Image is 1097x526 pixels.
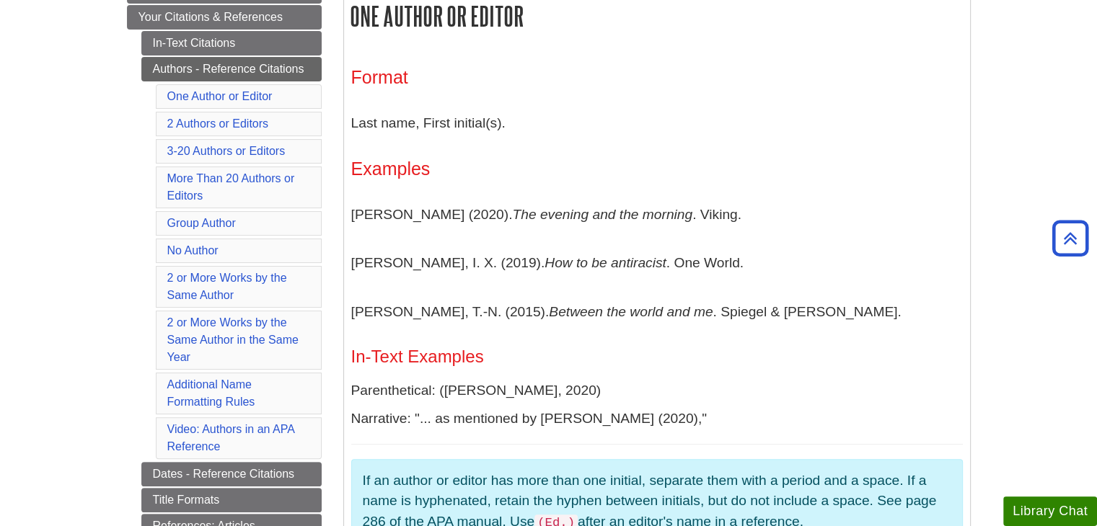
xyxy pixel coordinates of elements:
[141,488,322,512] a: Title Formats
[351,291,963,333] p: [PERSON_NAME], T.-N. (2015). . Spiegel & [PERSON_NAME].
[167,172,295,202] a: More Than 20 Authors or Editors
[167,117,269,130] a: 2 Authors or Editors
[351,67,963,88] h3: Format
[167,90,273,102] a: One Author or Editor
[512,207,692,222] i: The evening and the morning
[351,159,963,179] h3: Examples
[167,423,294,453] a: Video: Authors in an APA Reference
[1047,228,1093,248] a: Back to Top
[141,57,322,81] a: Authors - Reference Citations
[545,255,666,270] i: How to be antiracist
[351,194,963,236] p: [PERSON_NAME] (2020). . Viking.
[351,409,963,429] p: Narrative: "... as mentioned by [PERSON_NAME] (2020),"
[549,304,713,319] i: Between the world and me
[167,272,287,301] a: 2 or More Works by the Same Author
[141,462,322,486] a: Dates - Reference Citations
[127,5,322,30] a: Your Citations & References
[351,347,963,366] h4: In-Text Examples
[138,11,283,23] span: Your Citations & References
[167,145,286,157] a: 3-20 Authors or Editors
[167,378,255,408] a: Additional Name Formatting Rules
[1003,496,1097,526] button: Library Chat
[351,242,963,284] p: [PERSON_NAME], I. X. (2019). . One World.
[141,31,322,55] a: In-Text Citations
[167,316,299,363] a: 2 or More Works by the Same Author in the Same Year
[351,380,963,401] p: Parenthetical: ([PERSON_NAME], 2020)
[167,217,236,229] a: Group Author
[167,244,219,257] a: No Author
[351,102,963,144] p: Last name, First initial(s).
